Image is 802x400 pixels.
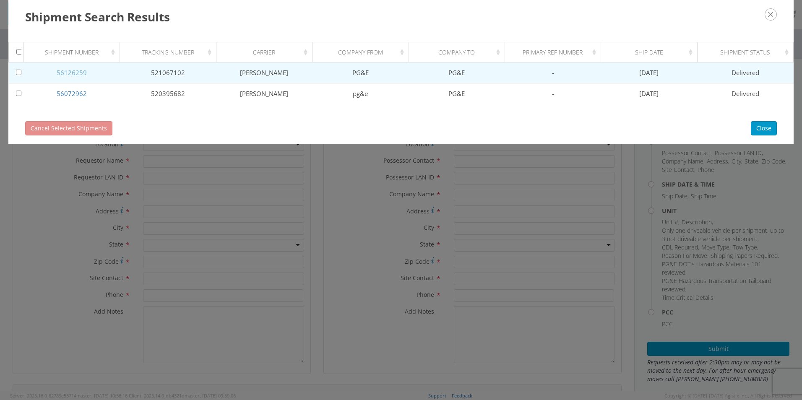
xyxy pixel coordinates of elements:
td: 521067102 [120,62,216,83]
span: [DATE] [639,89,659,98]
td: PG&E [409,83,505,104]
span: Cancel Selected Shipments [31,124,107,132]
div: Carrier [224,48,310,57]
button: Close [751,121,777,135]
td: PG&E [409,62,505,83]
td: [PERSON_NAME] [216,83,312,104]
span: Delivered [732,68,759,77]
button: Cancel Selected Shipments [25,121,112,135]
div: Tracking Number [128,48,214,57]
td: - [505,62,601,83]
span: Delivered [732,89,759,98]
h3: Shipment Search Results [25,8,777,25]
td: PG&E [312,62,409,83]
td: [PERSON_NAME] [216,62,312,83]
div: Primary Ref Number [512,48,598,57]
a: 56126259 [57,68,87,77]
a: 56072962 [57,89,87,98]
div: Company To [416,48,502,57]
div: Ship Date [609,48,695,57]
div: Shipment Status [705,48,791,57]
div: Shipment Number [31,48,117,57]
td: pg&e [312,83,409,104]
td: 520395682 [120,83,216,104]
div: Company From [320,48,406,57]
td: - [505,83,601,104]
span: [DATE] [639,68,659,77]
